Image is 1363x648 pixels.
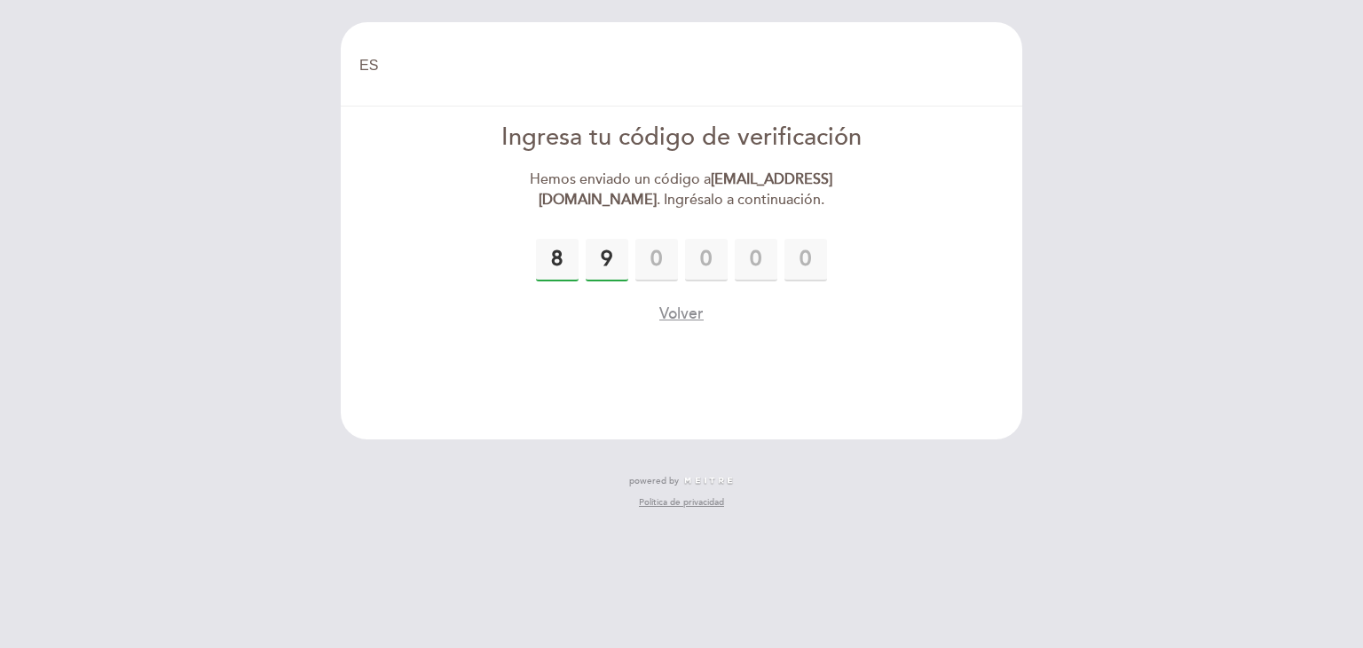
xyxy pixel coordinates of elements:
div: Ingresa tu código de verificación [478,121,886,155]
div: Hemos enviado un código a . Ingrésalo a continuación. [478,170,886,210]
a: Política de privacidad [639,496,724,509]
input: 0 [536,239,579,281]
span: powered by [629,475,679,487]
input: 0 [586,239,628,281]
button: Volver [659,303,704,325]
img: MEITRE [683,477,734,486]
strong: [EMAIL_ADDRESS][DOMAIN_NAME] [539,170,833,209]
input: 0 [635,239,678,281]
input: 0 [735,239,777,281]
input: 0 [784,239,827,281]
input: 0 [685,239,728,281]
a: powered by [629,475,734,487]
